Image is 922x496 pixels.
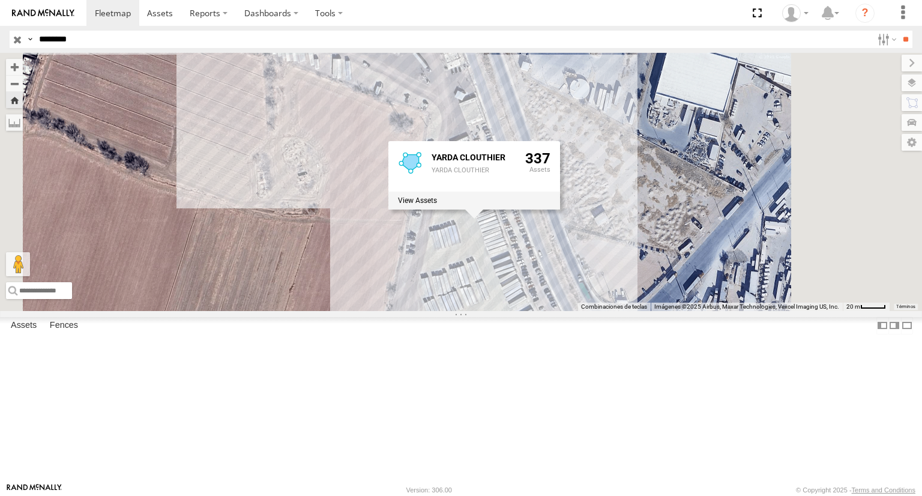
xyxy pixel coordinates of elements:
a: Términos (se abre en una nueva pestaña) [896,304,915,309]
label: Dock Summary Table to the Right [888,317,900,334]
button: Zoom out [6,75,23,92]
button: Escala del mapa: 20 m por 39 píxeles [843,303,890,311]
label: Assets [5,318,43,334]
button: Combinaciones de teclas [581,303,647,311]
a: Visit our Website [7,484,62,496]
label: Hide Summary Table [901,317,913,334]
label: Search Query [25,31,35,48]
div: Jose Velazquez [778,4,813,22]
label: Measure [6,114,23,131]
div: © Copyright 2025 - [796,486,915,494]
div: Version: 306.00 [406,486,452,494]
label: Dock Summary Table to the Left [876,317,888,334]
span: Imágenes ©2025 Airbus, Maxar Technologies, Vexcel Imaging US, Inc. [654,303,839,310]
label: View assets associated with this fence [398,196,437,205]
span: 20 m [846,303,860,310]
i: ? [855,4,875,23]
div: 337 [525,151,550,189]
div: YARDA CLOUTHIER [432,167,516,174]
img: rand-logo.svg [12,9,74,17]
a: Terms and Conditions [852,486,915,494]
label: Map Settings [902,134,922,151]
div: Fence Name - YARDA CLOUTHIER [432,153,516,162]
button: Zoom in [6,59,23,75]
button: Zoom Home [6,92,23,108]
button: Arrastra al hombrecito al mapa para abrir Street View [6,252,30,276]
label: Search Filter Options [873,31,899,48]
label: Fences [44,318,84,334]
